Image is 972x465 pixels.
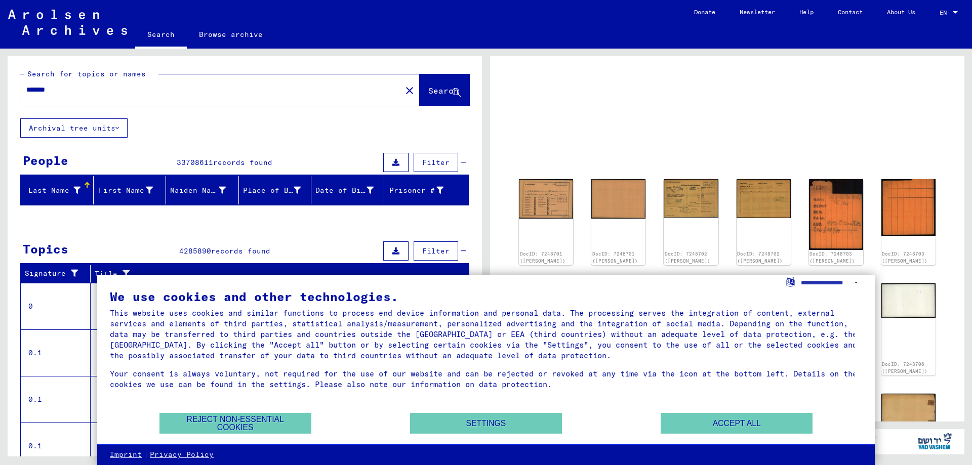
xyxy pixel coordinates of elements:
[25,182,93,198] div: Last Name
[213,158,272,167] span: records found
[414,153,458,172] button: Filter
[110,290,862,303] div: We use cookies and other technologies.
[422,158,450,167] span: Filter
[384,176,469,204] mat-header-cell: Prisoner #
[661,413,813,434] button: Accept all
[519,179,573,219] img: 001.jpg
[737,251,783,264] a: DocID: 7248702 ([PERSON_NAME])
[135,22,187,49] a: Search
[98,182,166,198] div: First Name
[170,185,226,196] div: Maiden Name
[23,240,68,258] div: Topics
[520,251,565,264] a: DocID: 7248701 ([PERSON_NAME])
[21,176,94,204] mat-header-cell: Last Name
[388,182,457,198] div: Prisoner #
[94,176,167,204] mat-header-cell: First Name
[414,241,458,261] button: Filter
[881,283,936,318] img: 002.jpg
[95,266,459,282] div: Title
[27,69,146,78] mat-label: Search for topics or names
[664,179,718,218] img: 001.jpg
[428,86,459,96] span: Search
[211,246,270,256] span: records found
[243,182,314,198] div: Place of Birth
[403,84,416,97] mat-icon: close
[110,450,142,460] a: Imprint
[737,179,791,218] img: 002.jpg
[150,450,214,460] a: Privacy Policy
[177,158,213,167] span: 33708611
[166,176,239,204] mat-header-cell: Maiden Name
[95,269,449,279] div: Title
[592,251,638,264] a: DocID: 7248701 ([PERSON_NAME])
[410,413,562,434] button: Settings
[882,361,927,374] a: DocID: 7248706 ([PERSON_NAME])
[21,376,91,422] td: 0.1
[8,10,127,35] img: Arolsen_neg.svg
[315,185,374,196] div: Date of Birth
[20,118,128,138] button: Archival tree units
[187,22,275,47] a: Browse archive
[25,185,80,196] div: Last Name
[311,176,384,204] mat-header-cell: Date of Birth
[170,182,238,198] div: Maiden Name
[809,251,855,264] a: DocID: 7248703 ([PERSON_NAME])
[25,268,83,279] div: Signature
[388,185,444,196] div: Prisoner #
[422,246,450,256] span: Filter
[25,266,93,282] div: Signature
[809,179,863,250] img: 001.jpg
[159,413,311,434] button: Reject non-essential cookies
[21,329,91,376] td: 0.1
[882,251,927,264] a: DocID: 7248703 ([PERSON_NAME])
[420,74,469,106] button: Search
[239,176,312,204] mat-header-cell: Place of Birth
[243,185,301,196] div: Place of Birth
[98,185,153,196] div: First Name
[881,179,936,236] img: 002.jpg
[179,246,211,256] span: 4285890
[940,9,951,16] span: EN
[23,151,68,170] div: People
[399,80,420,100] button: Clear
[110,308,862,361] div: This website uses cookies and similar functions to process end device information and personal da...
[21,283,91,329] td: 0
[881,394,936,433] img: 002.jpg
[315,182,386,198] div: Date of Birth
[110,368,862,390] div: Your consent is always voluntary, not required for the use of our website and can be rejected or ...
[665,251,710,264] a: DocID: 7248702 ([PERSON_NAME])
[916,429,954,454] img: yv_logo.png
[591,179,645,219] img: 002.jpg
